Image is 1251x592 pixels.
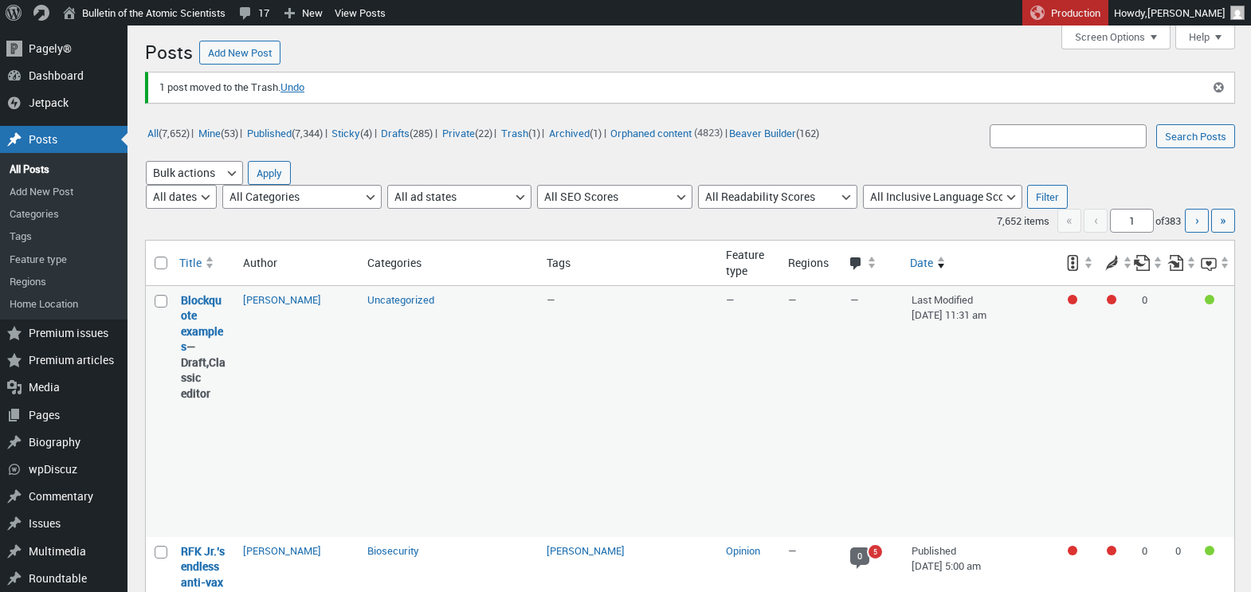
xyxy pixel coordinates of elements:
a: Received internal links [1167,249,1197,277]
a: Uncategorized [367,292,434,307]
h1: Posts [145,33,193,68]
span: Date [910,255,933,271]
th: Regions [780,241,842,285]
div: Good [1205,295,1214,304]
span: — [850,292,859,307]
div: Focus keyphrase not set [1068,295,1077,304]
a: Comments Sort ascending. [842,249,904,277]
span: Classic editor [181,355,225,401]
a: Undo [280,80,304,96]
a: Date [904,249,1056,277]
li: (4823) [609,122,723,143]
li: | [330,122,377,143]
span: (162) [796,125,819,139]
input: Search Posts [1156,124,1235,148]
span: « [1057,209,1081,233]
li: | [440,122,496,143]
a: Private(22) [440,123,494,142]
span: 5 [873,547,877,557]
button: Help [1175,25,1235,49]
a: Title Sort ascending. [173,249,235,277]
span: (285) [410,125,433,139]
a: “Blockquote examples” (Edit) [181,292,223,355]
a: Mine(53) [196,123,240,142]
span: of [1155,214,1182,228]
a: Orphaned content [609,123,694,142]
span: (7,652) [159,125,190,139]
button: Dismiss this notice. [1203,73,1233,103]
a: 5 pending comments [867,543,884,560]
a: Last page [1211,209,1235,233]
li: | [547,122,606,143]
td: Last Modified [DATE] 11:31 am [904,286,1056,537]
th: Tags [539,241,718,285]
ul: | [145,122,822,143]
span: 0 [850,547,869,565]
span: — [547,292,555,307]
span: (22) [475,125,492,139]
span: — [788,292,797,307]
span: — [788,543,797,558]
strong: — [181,292,227,402]
th: Feature type [718,241,780,285]
span: (1) [528,125,540,139]
li: | [499,122,544,143]
a: Inclusive language score [1201,249,1230,277]
a: All(7,652) [145,123,191,142]
span: › [1195,211,1199,229]
input: Filter [1027,185,1068,209]
div: Needs improvement [1107,546,1116,555]
a: [PERSON_NAME] [243,543,321,558]
input: Apply [248,161,291,185]
th: Author [235,241,360,285]
a: Biosecurity [367,543,419,558]
span: Title [179,255,202,271]
div: Focus keyphrase not set [1068,546,1077,555]
button: Screen Options [1061,25,1171,49]
a: Published(7,344) [245,123,324,142]
a: Archived(1) [547,123,603,142]
span: (4) [360,125,372,139]
li: | [245,122,327,143]
span: (1) [590,125,602,139]
a: [PERSON_NAME] [547,543,625,558]
li: | [196,122,242,143]
span: Draft, [181,355,209,370]
a: Opinion [726,543,760,558]
a: Add New Post [199,41,280,65]
td: 0 [1134,286,1167,537]
span: (7,344) [292,125,323,139]
span: ‹ [1084,209,1108,233]
a: Next page [1185,209,1209,233]
a: Trash(1) [499,123,542,142]
p: 1 post moved to the Trash. [158,78,1204,97]
a: Sticky(4) [330,123,375,142]
a: Outgoing internal links [1134,249,1163,277]
a: SEO score [1056,249,1094,277]
th: Categories [359,241,539,285]
a: Beaver Builder(162) [727,123,822,142]
span: 7,652 items [997,214,1049,228]
span: [PERSON_NAME] [1147,6,1226,20]
span: (53) [221,125,238,139]
span: Comments [849,257,864,272]
a: Readability score [1095,249,1133,277]
span: — [726,292,735,307]
a: Drafts(285) [379,123,435,142]
span: 383 [1164,214,1181,228]
a: [PERSON_NAME] [243,292,321,307]
div: Needs improvement [1107,295,1116,304]
div: Good [1205,546,1214,555]
li: | [145,122,194,143]
span: » [1220,211,1226,229]
li: | [379,122,437,143]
